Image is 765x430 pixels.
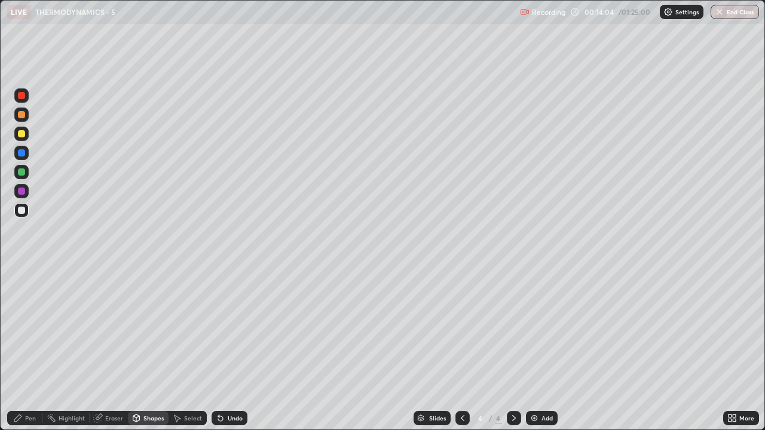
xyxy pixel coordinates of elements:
img: recording.375f2c34.svg [520,7,530,17]
div: Slides [429,415,446,421]
p: THERMODYNAMICS - 5 [35,7,115,17]
img: class-settings-icons [663,7,673,17]
div: More [739,415,754,421]
div: Shapes [143,415,164,421]
div: Select [184,415,202,421]
div: Eraser [105,415,123,421]
p: Recording [532,8,565,17]
div: Undo [228,415,243,421]
div: / [489,414,492,422]
button: End Class [711,5,759,19]
div: 4 [495,413,502,423]
div: 4 [475,414,486,422]
img: add-slide-button [530,413,539,423]
p: Settings [675,9,699,15]
img: end-class-cross [715,7,724,17]
div: Pen [25,415,36,421]
div: Highlight [59,415,85,421]
div: Add [541,415,553,421]
p: LIVE [11,7,27,17]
